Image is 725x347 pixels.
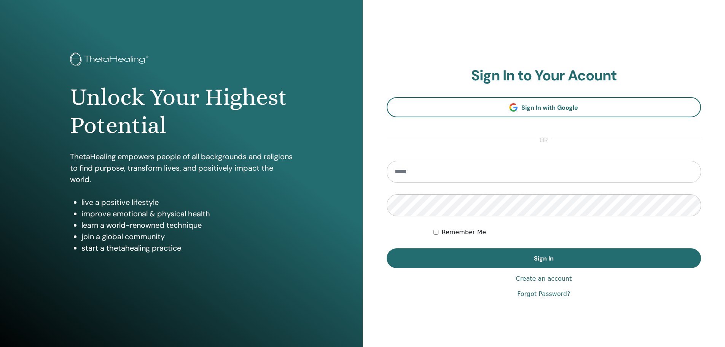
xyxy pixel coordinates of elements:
li: start a thetahealing practice [81,242,293,254]
li: live a positive lifestyle [81,197,293,208]
a: Create an account [516,274,572,283]
span: Sign In [534,254,554,262]
label: Remember Me [441,228,486,237]
li: improve emotional & physical health [81,208,293,219]
span: or [536,136,552,145]
button: Sign In [387,248,701,268]
li: join a global community [81,231,293,242]
h1: Unlock Your Highest Potential [70,83,293,140]
a: Forgot Password? [517,289,570,299]
p: ThetaHealing empowers people of all backgrounds and religions to find purpose, transform lives, a... [70,151,293,185]
h2: Sign In to Your Acount [387,67,701,85]
a: Sign In with Google [387,97,701,117]
div: Keep me authenticated indefinitely or until I manually logout [433,228,701,237]
span: Sign In with Google [521,104,578,112]
li: learn a world-renowned technique [81,219,293,231]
